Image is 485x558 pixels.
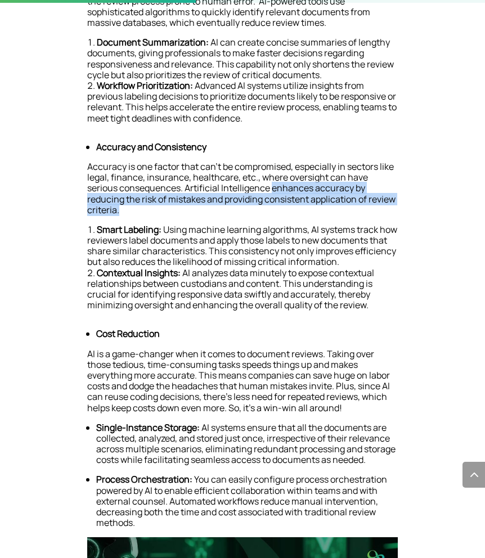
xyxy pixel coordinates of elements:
[87,268,398,311] li: AI analyzes data minutely to expose contextual relationships between custodians and content. This...
[97,36,210,48] strong: Document Summarization:
[96,327,160,340] strong: Cost Reduction
[96,474,398,528] li: You can easily configure process orchestration powered by AI to enable efficient collaboration wi...
[96,421,200,434] strong: Single-Instance Storage:
[97,79,195,92] strong: Workflow Prioritization:
[97,267,181,279] strong: Contextual Insights:
[96,473,192,485] strong: Process Orchestration:
[87,224,398,268] li: Using machine learning algorithms, AI systems track how reviewers label documents and apply those...
[292,436,485,558] iframe: Chat Widget
[87,349,398,422] p: AI is a game-changer when it comes to document reviews. Taking over those tedious, time-consuming...
[96,422,398,466] li: AI systems ensure that all the documents are collected, analyzed, and stored just once, irrespect...
[87,37,398,80] li: AI can create concise summaries of lengthy documents, giving professionals to make faster decisio...
[292,436,485,558] div: 聊天小工具
[96,141,206,153] strong: Accuracy and Consistency
[87,80,398,124] li: Advanced AI systems utilize insights from previous labeling decisions to prioritize documents lik...
[87,161,398,224] p: Accuracy is one factor that can’t be compromised, especially in sectors like legal, finance, insu...
[97,223,161,236] strong: Smart Labeling:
